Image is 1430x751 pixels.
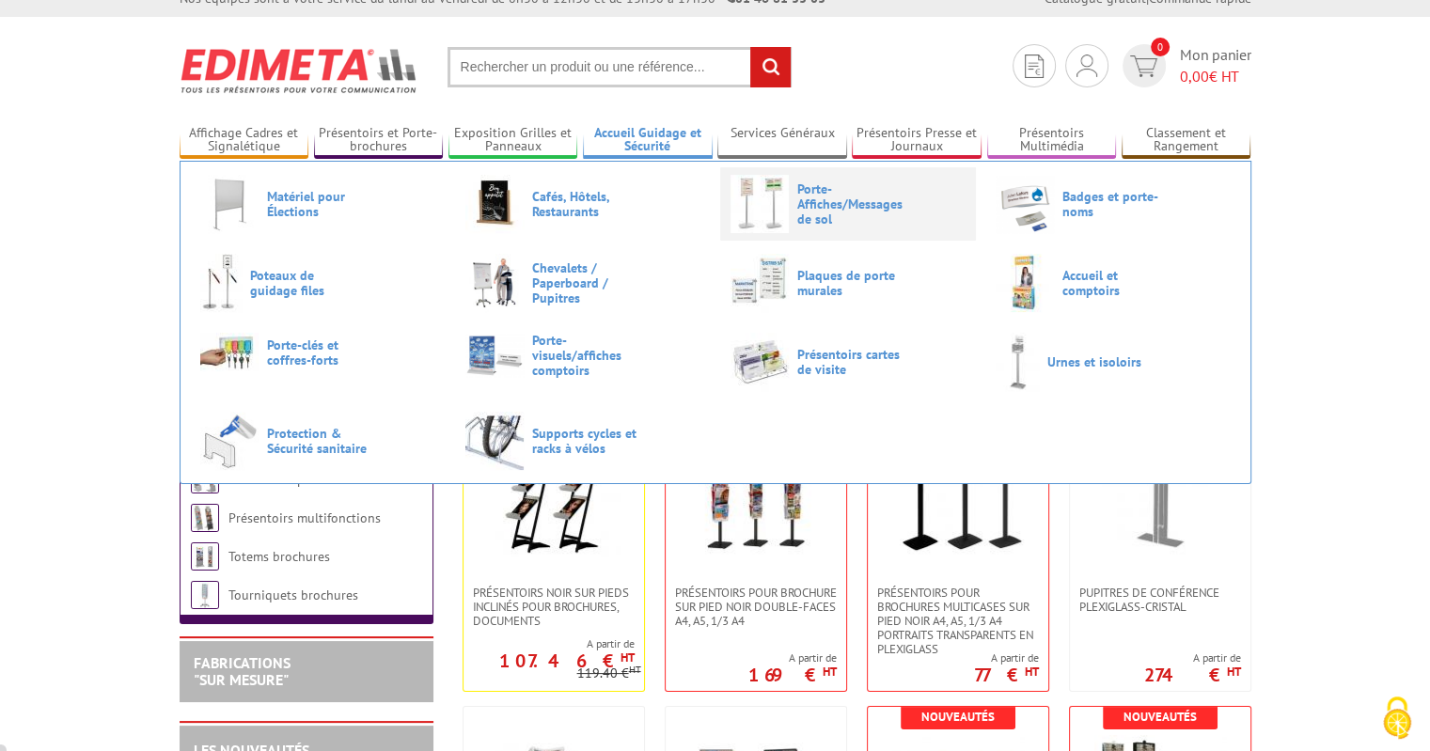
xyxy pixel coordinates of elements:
[629,663,641,676] sup: HT
[200,175,259,233] img: Matériel pour Élections
[996,254,1054,312] img: Accueil et comptoirs
[1070,586,1250,614] a: Pupitres de conférence plexiglass-cristal
[797,268,910,298] span: Plaques de porte murales
[974,650,1039,665] span: A partir de
[1144,650,1241,665] span: A partir de
[1180,44,1251,87] span: Mon panier
[1118,44,1251,87] a: devis rapide 0 Mon panier 0,00€ HT
[200,175,435,233] a: Matériel pour Élections
[488,426,620,556] img: Présentoirs NOIR sur pieds inclinés pour brochures, documents
[690,426,822,557] img: Présentoirs pour brochure sur pied NOIR double-faces A4, A5, 1/3 A4
[731,175,966,233] a: Porte-Affiches/Messages de sol
[1122,125,1251,156] a: Classement et Rangement
[1130,55,1157,77] img: devis rapide
[200,412,259,470] img: Protection & Sécurité sanitaire
[621,649,635,665] sup: HT
[200,333,435,371] a: Porte-clés et coffres-forts
[1151,38,1170,56] span: 0
[465,254,524,312] img: Chevalets / Paperboard / Pupitres
[532,260,645,305] span: Chevalets / Paperboard / Pupitres
[532,426,645,456] span: Supports cycles et racks à vélos
[464,636,635,651] span: A partir de
[465,254,700,312] a: Chevalets / Paperboard / Pupitres
[1025,664,1039,680] sup: HT
[267,189,380,219] span: Matériel pour Élections
[974,669,1039,681] p: 77 €
[666,586,846,628] a: Présentoirs pour brochure sur pied NOIR double-faces A4, A5, 1/3 A4
[1062,268,1175,298] span: Accueil et comptoirs
[194,653,291,689] a: FABRICATIONS"Sur Mesure"
[750,47,791,87] input: rechercher
[200,412,435,470] a: Protection & Sécurité sanitaire
[1144,669,1241,681] p: 274 €
[996,333,1231,391] a: Urnes et isoloirs
[996,333,1039,391] img: Urnes et isoloirs
[1180,67,1209,86] span: 0,00
[448,47,792,87] input: Rechercher un produit ou une référence...
[717,125,847,156] a: Services Généraux
[465,412,700,470] a: Supports cycles et racks à vélos
[577,666,641,681] p: 119.40 €
[200,333,259,371] img: Porte-clés et coffres-forts
[731,333,789,391] img: Présentoirs cartes de visite
[1076,55,1097,77] img: devis rapide
[1079,586,1241,614] span: Pupitres de conférence plexiglass-cristal
[996,175,1231,233] a: Badges et porte-noms
[1364,687,1430,751] button: Cookies (fenêtre modale)
[465,175,524,233] img: Cafés, Hôtels, Restaurants
[1094,426,1226,557] img: Pupitres de conférence plexiglass-cristal
[250,268,363,298] span: Poteaux de guidage files
[1062,189,1175,219] span: Badges et porte-noms
[191,581,219,609] img: Tourniquets brochures
[465,412,524,470] img: Supports cycles et racks à vélos
[583,125,713,156] a: Accueil Guidage et Sécurité
[748,669,837,681] p: 169 €
[180,125,309,156] a: Affichage Cadres et Signalétique
[748,650,837,665] span: A partir de
[892,426,1024,557] img: Présentoirs pour brochures multicases sur pied NOIR A4, A5, 1/3 A4 Portraits transparents en plex...
[200,254,435,312] a: Poteaux de guidage files
[532,333,645,378] span: Porte-visuels/affiches comptoirs
[1124,709,1197,725] b: Nouveautés
[180,36,419,105] img: Edimeta
[797,181,910,227] span: Porte-Affiches/Messages de sol
[465,334,524,377] img: Porte-visuels/affiches comptoirs
[191,542,219,571] img: Totems brochures
[731,254,966,312] a: Plaques de porte murales
[1047,354,1160,369] span: Urnes et isoloirs
[473,586,635,628] span: Présentoirs NOIR sur pieds inclinés pour brochures, documents
[1374,695,1421,742] img: Cookies (fenêtre modale)
[921,709,995,725] b: Nouveautés
[228,587,358,603] a: Tourniquets brochures
[464,586,644,628] a: Présentoirs NOIR sur pieds inclinés pour brochures, documents
[987,125,1117,156] a: Présentoirs Multimédia
[228,548,330,565] a: Totems brochures
[868,586,1048,656] a: Présentoirs pour brochures multicases sur pied NOIR A4, A5, 1/3 A4 Portraits transparents en plex...
[877,586,1039,656] span: Présentoirs pour brochures multicases sur pied NOIR A4, A5, 1/3 A4 Portraits transparents en plex...
[1025,55,1044,78] img: devis rapide
[852,125,982,156] a: Présentoirs Presse et Journaux
[191,504,219,532] img: Présentoirs multifonctions
[465,175,700,233] a: Cafés, Hôtels, Restaurants
[532,189,645,219] span: Cafés, Hôtels, Restaurants
[228,509,381,526] a: Présentoirs multifonctions
[731,333,966,391] a: Présentoirs cartes de visite
[675,586,837,628] span: Présentoirs pour brochure sur pied NOIR double-faces A4, A5, 1/3 A4
[797,347,910,377] span: Présentoirs cartes de visite
[267,426,380,456] span: Protection & Sécurité sanitaire
[1180,66,1251,87] span: € HT
[731,175,789,233] img: Porte-Affiches/Messages de sol
[448,125,578,156] a: Exposition Grilles et Panneaux
[465,333,700,378] a: Porte-visuels/affiches comptoirs
[996,175,1054,233] img: Badges et porte-noms
[823,664,837,680] sup: HT
[200,254,242,312] img: Poteaux de guidage files
[1227,664,1241,680] sup: HT
[731,254,789,312] img: Plaques de porte murales
[499,655,635,666] p: 107.46 €
[996,254,1231,312] a: Accueil et comptoirs
[314,125,444,156] a: Présentoirs et Porte-brochures
[267,337,380,368] span: Porte-clés et coffres-forts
